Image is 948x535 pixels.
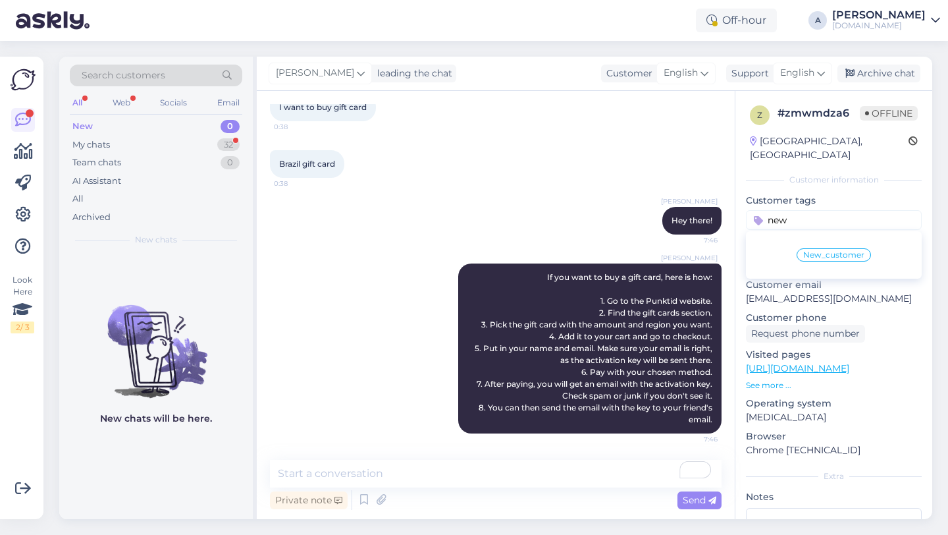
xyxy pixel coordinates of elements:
span: z [757,110,762,120]
div: A [808,11,827,30]
span: Search customers [82,69,165,82]
span: Send [683,494,716,506]
div: leading the chat [372,67,452,80]
span: [PERSON_NAME] [661,196,718,206]
span: Hey there! [671,215,712,225]
div: Extra [746,470,922,482]
div: Email [215,94,242,111]
p: Chrome [TECHNICAL_ID] [746,443,922,457]
p: Notes [746,490,922,504]
div: 2 / 3 [11,322,34,333]
div: Support [726,67,769,80]
img: No chats [59,281,253,400]
div: All [72,192,84,206]
div: 0 [221,156,240,169]
div: 32 [217,138,240,152]
div: Customer information [746,174,922,186]
div: [PERSON_NAME] [832,10,926,20]
div: 0 [221,120,240,133]
input: Add a tag [746,210,922,230]
span: English [780,66,814,80]
div: Web [110,94,133,111]
div: Archived [72,211,111,224]
p: Browser [746,430,922,443]
div: Socials [157,94,190,111]
div: Request phone number [746,325,865,343]
div: New [72,120,93,133]
span: I want to buy gift card [279,102,367,112]
p: Customer tags [746,194,922,208]
p: New chats will be here. [100,412,212,426]
span: 0:38 [274,179,323,188]
div: My chats [72,138,110,152]
span: 0:38 [274,122,323,132]
p: See more ... [746,380,922,391]
div: Archive chat [837,65,920,82]
span: Offline [860,106,918,121]
div: Customer [601,67,652,80]
span: English [664,66,698,80]
div: Team chats [72,156,121,169]
span: Brazil gift card [279,159,335,169]
span: New chats [135,234,177,246]
textarea: To enrich screen reader interactions, please activate Accessibility in Grammarly extension settings [270,460,722,488]
div: Private note [270,492,348,509]
div: AI Assistant [72,175,121,188]
span: [PERSON_NAME] [276,66,354,80]
span: [PERSON_NAME] [661,253,718,263]
a: [URL][DOMAIN_NAME] [746,362,849,374]
p: Operating system [746,397,922,410]
div: All [70,94,85,111]
p: Customer phone [746,311,922,325]
div: Look Here [11,274,34,333]
p: Visited pages [746,348,922,362]
p: Customer email [746,278,922,292]
span: If you want to buy a gift card, here is how: 1. Go to the Punktid website. 2. Find the gift cards... [475,272,714,424]
img: Askly Logo [11,67,36,92]
div: Off-hour [696,9,777,32]
p: [MEDICAL_DATA] [746,410,922,424]
a: [PERSON_NAME][DOMAIN_NAME] [832,10,940,31]
div: # zmwmdza6 [777,105,860,121]
p: [EMAIL_ADDRESS][DOMAIN_NAME] [746,292,922,306]
span: 7:46 [668,434,718,444]
span: New_customer [803,251,864,259]
div: [DOMAIN_NAME] [832,20,926,31]
span: 7:46 [668,235,718,245]
div: [GEOGRAPHIC_DATA], [GEOGRAPHIC_DATA] [750,134,908,162]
